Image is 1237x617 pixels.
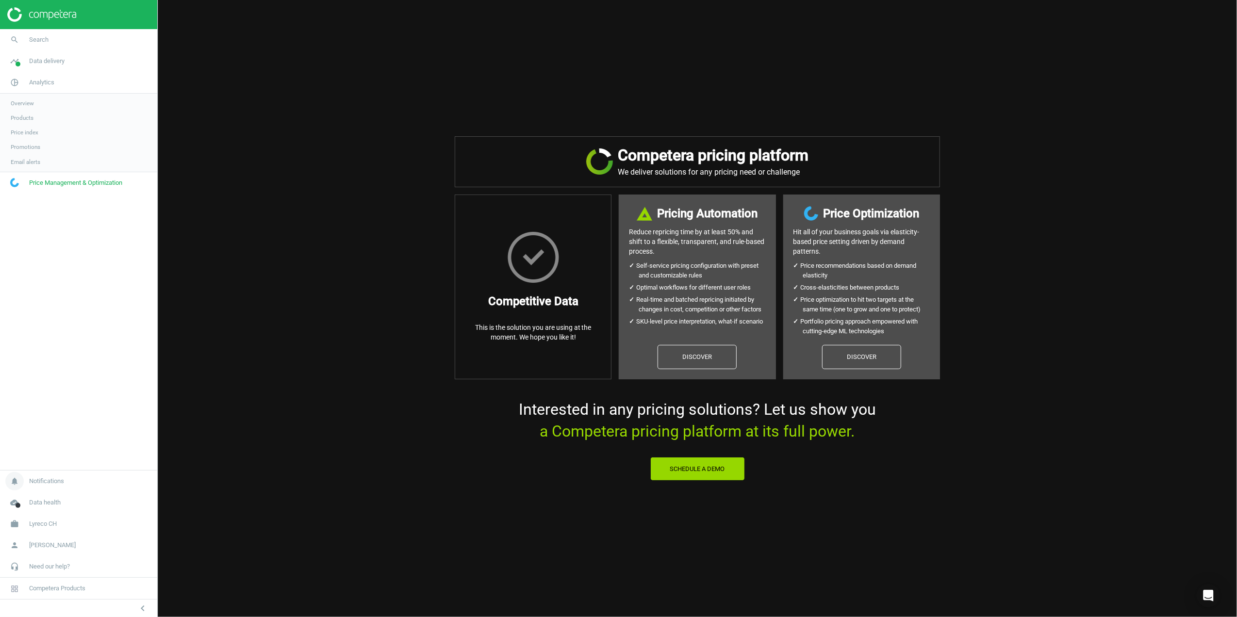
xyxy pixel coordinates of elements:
[29,498,61,507] span: Data health
[11,99,34,107] span: Overview
[10,178,19,187] img: wGWNvw8QSZomAAAAABJRU5ErkJggg==
[822,345,901,369] a: Discover
[5,31,24,49] i: search
[658,345,737,369] a: Discover
[5,472,24,490] i: notifications
[5,557,24,576] i: headset_mic
[650,457,745,481] button: Schedule a Demo
[29,541,76,550] span: [PERSON_NAME]
[804,206,818,221] img: wGWNvw8QSZomAAAAABJRU5ErkJggg==
[29,78,54,87] span: Analytics
[629,227,765,256] p: Reduce repricing time by at least 50% and shift to a flexible, transparent, and rule-based process.
[11,129,38,136] span: Price index
[465,323,601,342] p: This is the solution you are using at the moment. We hope you like it!
[11,158,40,166] span: Email alerts
[803,261,930,280] li: Price recommendations based on demand elasticity
[657,205,758,222] h3: Pricing Automation
[137,602,148,614] i: chevron_left
[29,57,65,65] span: Data delivery
[5,515,24,533] i: work
[29,584,85,593] span: Competera Products
[455,399,940,442] p: Interested in any pricing solutions? Let us show you
[11,114,33,122] span: Products
[803,317,930,336] li: Portfolio pricing approach empowered with cutting-edge ML technologies
[803,295,930,314] li: Price optimization to hit two targets at the same time (one to grow and one to protect)
[29,35,49,44] span: Search
[7,7,76,22] img: ajHJNr6hYgQAAAAASUVORK5CYII=
[29,179,122,187] span: Price Management & Optimization
[639,261,765,280] li: Self-service pricing configuration with preset and customizable rules
[823,205,919,222] h3: Price Optimization
[29,477,64,486] span: Notifications
[11,143,40,151] span: Promotions
[540,422,855,440] span: a Competera pricing platform at its full power.
[29,520,57,528] span: Lyreco CH
[803,283,930,292] li: Cross-elasticities between products
[639,317,765,326] li: SKU-level price interpretation, what-if scenario
[29,562,70,571] span: Need our help?
[1197,584,1220,607] div: Open Intercom Messenger
[5,536,24,554] i: person
[793,227,930,256] p: Hit all of your business goals via elasticity- based price setting driven by demand patterns.
[488,292,578,310] h3: Competitive Data
[618,146,808,164] h2: Competera pricing platform
[586,148,613,175] img: JRVR7TKHubxRX4WiWFsHXLVQu3oYgKr0EdU6k5jjvBYYAAAAAElFTkSuQmCC
[639,283,765,292] li: Optimal workflows for different user roles
[508,232,559,283] img: HxscrLsMTvcLXxPnqlhRQhRi+upeiQYiT7g7j1jdpu6T9n6zgWWHzG7gAAAABJRU5ErkJggg==
[5,73,24,92] i: pie_chart_outlined
[5,52,24,70] i: timeline
[5,493,24,512] i: cloud_done
[618,167,808,177] p: We deliver solutions for any pricing need or challenge
[131,602,155,615] button: chevron_left
[637,207,652,221] img: DI+PfHAOTJwAAAAASUVORK5CYII=
[639,295,765,314] li: Real-time and batched repricing initiated by changes in cost, competition or other factors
